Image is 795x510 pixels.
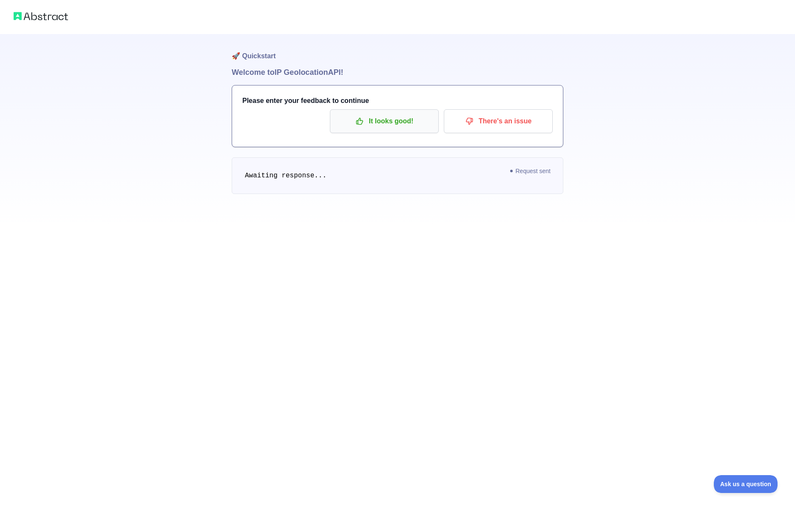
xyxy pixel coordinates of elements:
[330,109,439,133] button: It looks good!
[242,96,553,106] h3: Please enter your feedback to continue
[714,475,778,493] iframe: Toggle Customer Support
[450,114,546,128] p: There's an issue
[245,172,327,179] span: Awaiting response...
[506,166,555,176] span: Request sent
[14,10,68,22] img: Abstract logo
[336,114,432,128] p: It looks good!
[232,34,563,66] h1: 🚀 Quickstart
[444,109,553,133] button: There's an issue
[232,66,563,78] h1: Welcome to IP Geolocation API!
